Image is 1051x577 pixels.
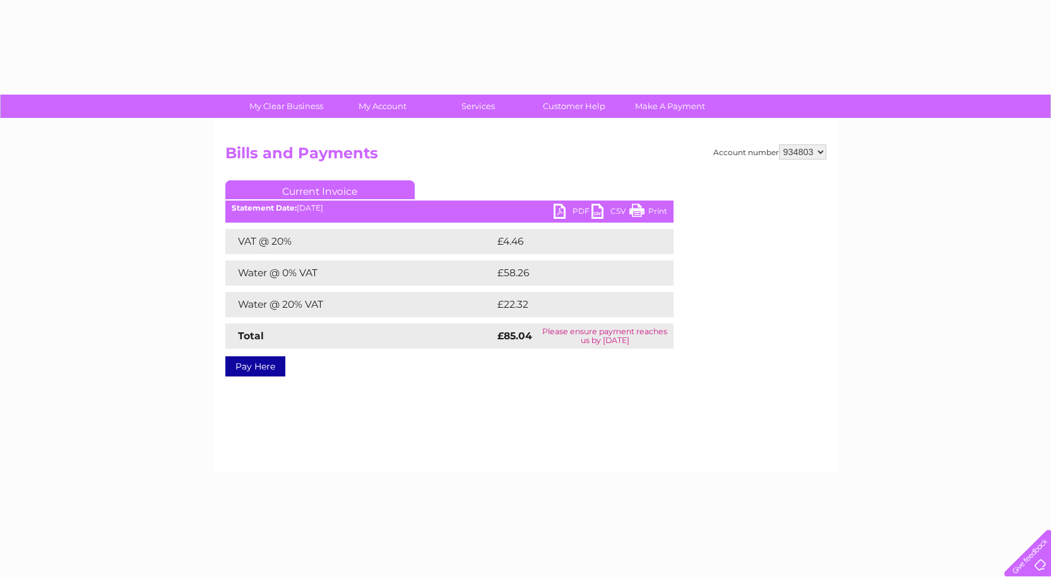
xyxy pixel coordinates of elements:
[494,292,648,317] td: £22.32
[225,204,674,213] div: [DATE]
[330,95,434,118] a: My Account
[554,204,591,222] a: PDF
[591,204,629,222] a: CSV
[629,204,667,222] a: Print
[494,229,644,254] td: £4.46
[618,95,722,118] a: Make A Payment
[494,260,648,286] td: £58.26
[225,356,285,376] a: Pay Here
[522,95,626,118] a: Customer Help
[225,229,494,254] td: VAT @ 20%
[225,292,494,317] td: Water @ 20% VAT
[232,203,297,213] b: Statement Date:
[426,95,530,118] a: Services
[225,144,826,168] h2: Bills and Payments
[225,260,494,286] td: Water @ 0% VAT
[497,330,532,342] strong: £85.04
[238,330,264,342] strong: Total
[225,180,415,199] a: Current Invoice
[537,323,673,349] td: Please ensure payment reaches us by [DATE]
[713,144,826,160] div: Account number
[234,95,338,118] a: My Clear Business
